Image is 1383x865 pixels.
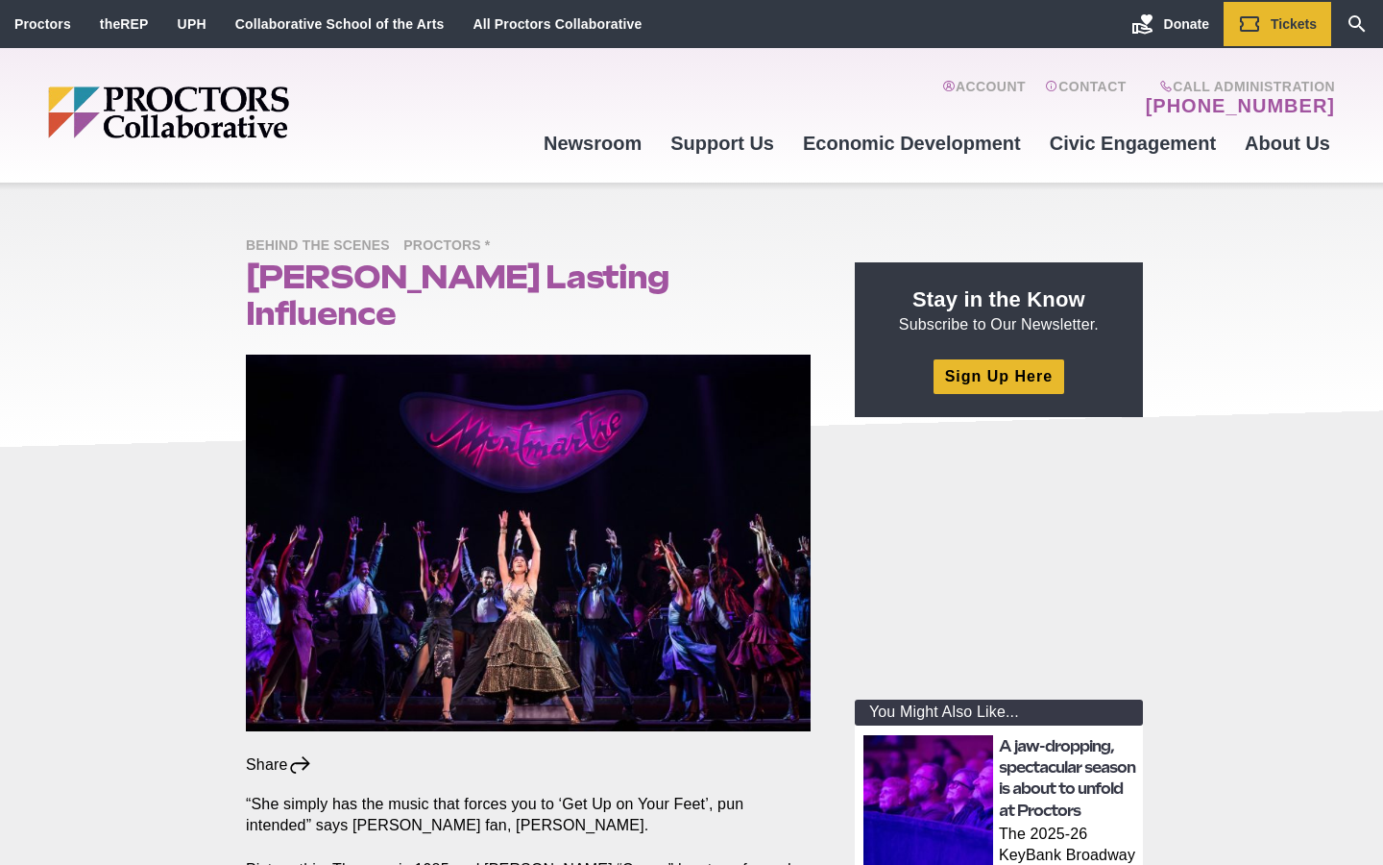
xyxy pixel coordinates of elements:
[942,79,1026,117] a: Account
[999,737,1135,820] a: A jaw-dropping, spectacular season is about to unfold at Proctors
[878,285,1120,335] p: Subscribe to Our Newsletter.
[235,16,445,32] a: Collaborative School of the Arts
[403,235,499,259] span: Proctors *
[1230,117,1345,169] a: About Us
[14,16,71,32] a: Proctors
[100,16,149,32] a: theREP
[529,117,656,169] a: Newsroom
[403,236,499,253] a: Proctors *
[178,16,206,32] a: UPH
[246,259,811,332] h1: [PERSON_NAME] Lasting Influence
[855,440,1143,680] iframe: Advertisement
[1164,16,1209,32] span: Donate
[1146,94,1335,117] a: [PHONE_NUMBER]
[246,754,312,776] div: Share
[656,117,789,169] a: Support Us
[246,794,811,836] p: “She simply has the music that forces you to ‘Get Up on Your Feet’, pun intended” says [PERSON_NA...
[912,287,1085,311] strong: Stay in the Know
[1117,2,1224,46] a: Donate
[473,16,642,32] a: All Proctors Collaborative
[934,359,1064,393] a: Sign Up Here
[246,236,400,253] a: Behind the Scenes
[48,86,437,138] img: Proctors logo
[863,735,993,865] img: thumbnail: A jaw-dropping, spectacular season is about to unfold at Proctors
[789,117,1035,169] a: Economic Development
[246,235,400,259] span: Behind the Scenes
[1331,2,1383,46] a: Search
[1271,16,1317,32] span: Tickets
[1035,117,1230,169] a: Civic Engagement
[855,700,1143,726] div: You Might Also Like...
[1224,2,1331,46] a: Tickets
[1140,79,1335,94] span: Call Administration
[1045,79,1127,117] a: Contact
